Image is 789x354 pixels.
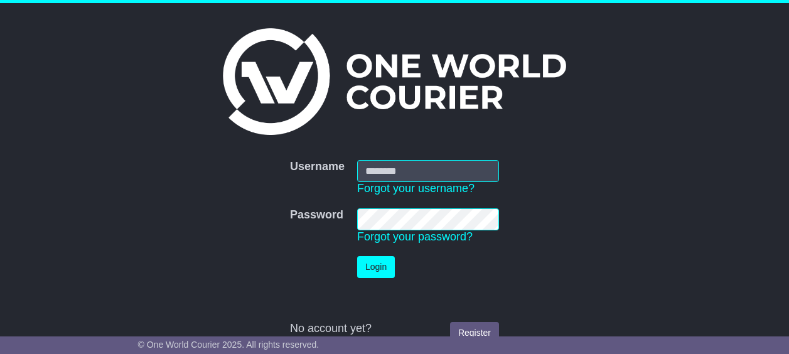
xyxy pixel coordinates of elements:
[290,208,343,222] label: Password
[450,322,499,344] a: Register
[357,182,475,195] a: Forgot your username?
[223,28,566,135] img: One World
[357,230,473,243] a: Forgot your password?
[138,340,319,350] span: © One World Courier 2025. All rights reserved.
[357,256,395,278] button: Login
[290,160,345,174] label: Username
[290,322,499,336] div: No account yet?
